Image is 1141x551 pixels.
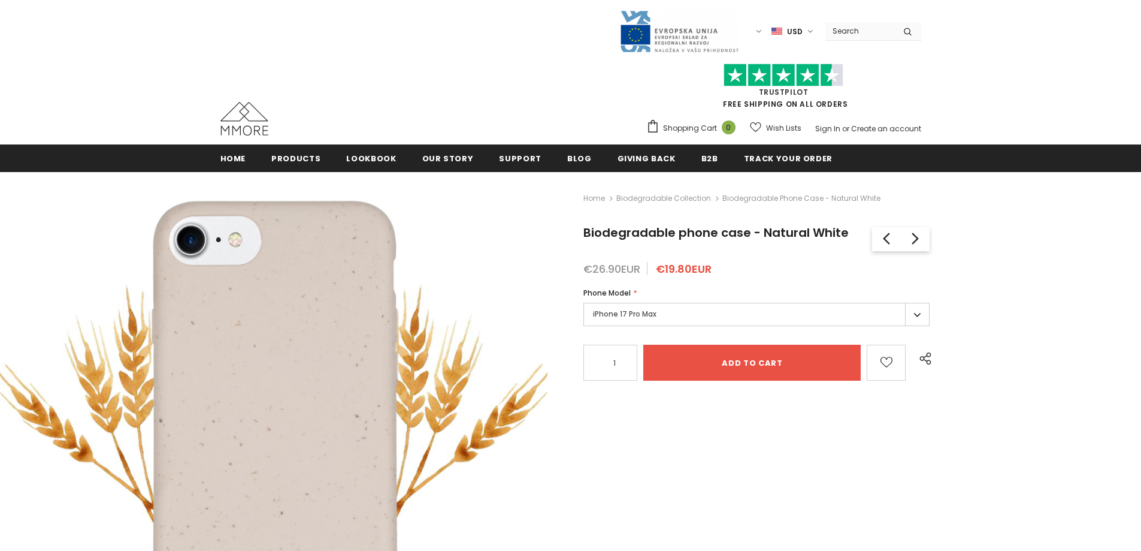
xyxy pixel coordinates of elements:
[724,64,843,87] img: Trust Pilot Stars
[220,144,246,171] a: Home
[771,26,782,37] img: USD
[701,153,718,164] span: B2B
[787,26,803,38] span: USD
[744,144,833,171] a: Track your order
[722,191,880,206] span: Biodegradable phone case - Natural White
[750,118,801,138] a: Wish Lists
[722,121,736,134] span: 0
[646,119,742,137] a: Shopping Cart 0
[346,153,396,164] span: Lookbook
[567,153,592,164] span: Blog
[422,144,474,171] a: Our Story
[618,153,676,164] span: Giving back
[619,10,739,53] img: Javni Razpis
[643,345,861,381] input: Add to cart
[583,288,631,298] span: Phone Model
[220,153,246,164] span: Home
[656,261,712,276] span: €19.80EUR
[842,124,849,134] span: or
[851,124,921,134] a: Create an account
[422,153,474,164] span: Our Story
[567,144,592,171] a: Blog
[271,153,320,164] span: Products
[618,144,676,171] a: Giving back
[583,224,849,241] span: Biodegradable phone case - Natural White
[646,69,921,109] span: FREE SHIPPING ON ALL ORDERS
[583,261,640,276] span: €26.90EUR
[815,124,840,134] a: Sign In
[220,102,268,136] img: MMORE Cases
[766,122,801,134] span: Wish Lists
[759,87,809,97] a: Trustpilot
[744,153,833,164] span: Track your order
[616,193,711,203] a: Biodegradable Collection
[663,122,717,134] span: Shopping Cart
[619,26,739,36] a: Javni Razpis
[583,303,930,326] label: iPhone 17 Pro Max
[499,144,541,171] a: support
[271,144,320,171] a: Products
[825,22,894,40] input: Search Site
[701,144,718,171] a: B2B
[346,144,396,171] a: Lookbook
[499,153,541,164] span: support
[583,191,605,206] a: Home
